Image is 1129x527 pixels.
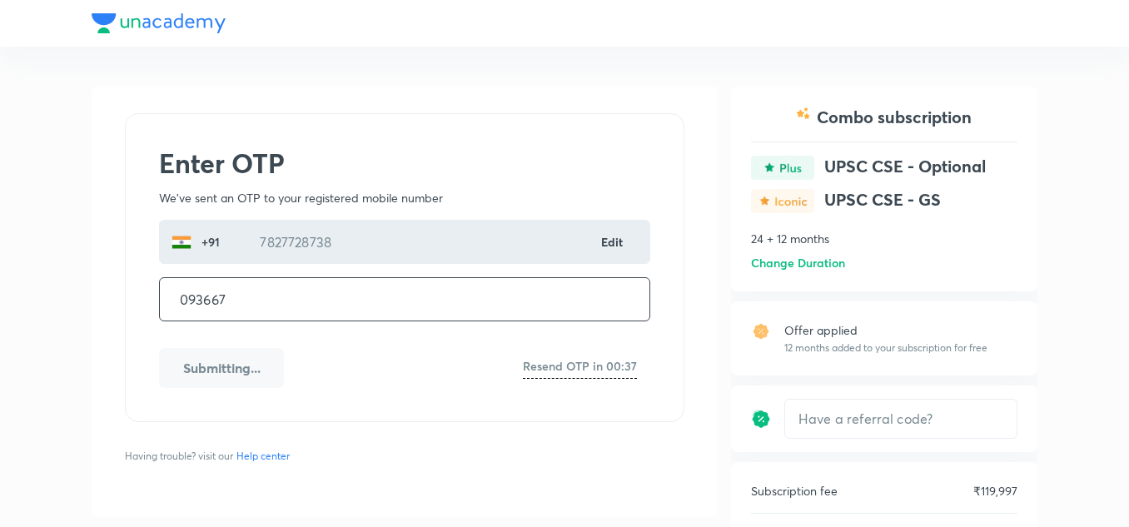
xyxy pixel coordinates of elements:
[159,348,284,388] button: Submitting...
[751,254,845,271] h6: Change Duration
[751,230,1017,247] p: 24 + 12 months
[159,189,650,206] p: We've sent an OTP to your registered mobile number
[784,341,987,355] p: 12 months added to your subscription for free
[751,409,771,429] img: discount
[159,147,650,179] h2: Enter OTP
[523,357,637,375] h6: Resend OTP in 00:37
[751,482,838,500] p: Subscription fee
[973,482,1017,500] p: ₹119,997
[784,321,987,339] p: Offer applied
[751,321,771,341] img: offer
[824,189,1017,216] h4: UPSC CSE - GS
[824,156,1017,182] h4: UPSC CSE - Optional
[160,278,649,321] input: One time password
[751,189,814,213] img: -
[172,232,191,252] img: India
[125,449,296,464] span: Having trouble? visit our
[601,233,624,251] a: Edit
[191,233,226,251] p: +91
[233,449,293,464] a: Help center
[817,107,972,128] h4: Combo subscription
[785,399,1017,438] input: Have a referral code?
[797,107,810,120] img: -
[751,156,814,180] img: -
